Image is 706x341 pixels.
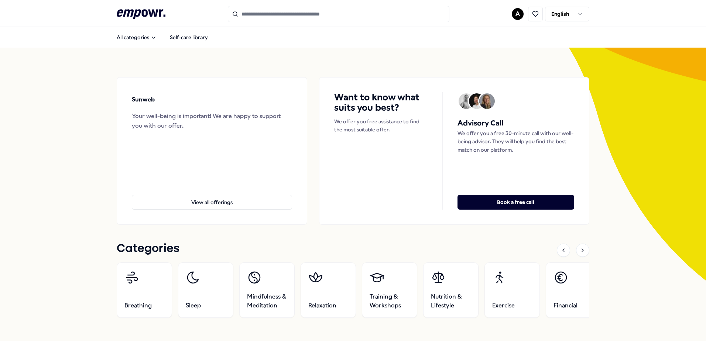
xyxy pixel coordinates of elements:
span: Relaxation [308,301,336,310]
a: Breathing [117,262,172,318]
button: All categories [111,30,162,45]
nav: Main [111,30,214,45]
a: Sleep [178,262,233,318]
a: Training & Workshops [362,262,417,318]
a: Nutrition & Lifestyle [423,262,479,318]
a: Financial [546,262,601,318]
p: We offer you free assistance to find the most suitable offer. [334,117,428,134]
span: Mindfulness & Meditation [247,292,287,310]
a: Relaxation [301,262,356,318]
p: Sunweb [132,95,155,104]
h5: Advisory Call [457,117,574,129]
button: Book a free call [457,195,574,210]
button: View all offerings [132,195,292,210]
a: View all offerings [132,183,292,210]
span: Financial [554,301,578,310]
div: Your well-being is important! We are happy to support you with our offer. [132,111,292,130]
img: Avatar [479,93,495,109]
img: Avatar [469,93,484,109]
a: Mindfulness & Meditation [239,262,295,318]
a: Self-care library [164,30,214,45]
button: A [512,8,524,20]
span: Breathing [124,301,152,310]
input: Search for products, categories or subcategories [228,6,449,22]
a: Exercise [484,262,540,318]
p: We offer you a free 30-minute call with our well-being advisor. They will help you find the best ... [457,129,574,154]
h1: Categories [117,240,179,258]
img: Avatar [459,93,474,109]
span: Nutrition & Lifestyle [431,292,471,310]
span: Training & Workshops [370,292,409,310]
span: Sleep [186,301,201,310]
span: Exercise [492,301,515,310]
h4: Want to know what suits you best? [334,92,428,113]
